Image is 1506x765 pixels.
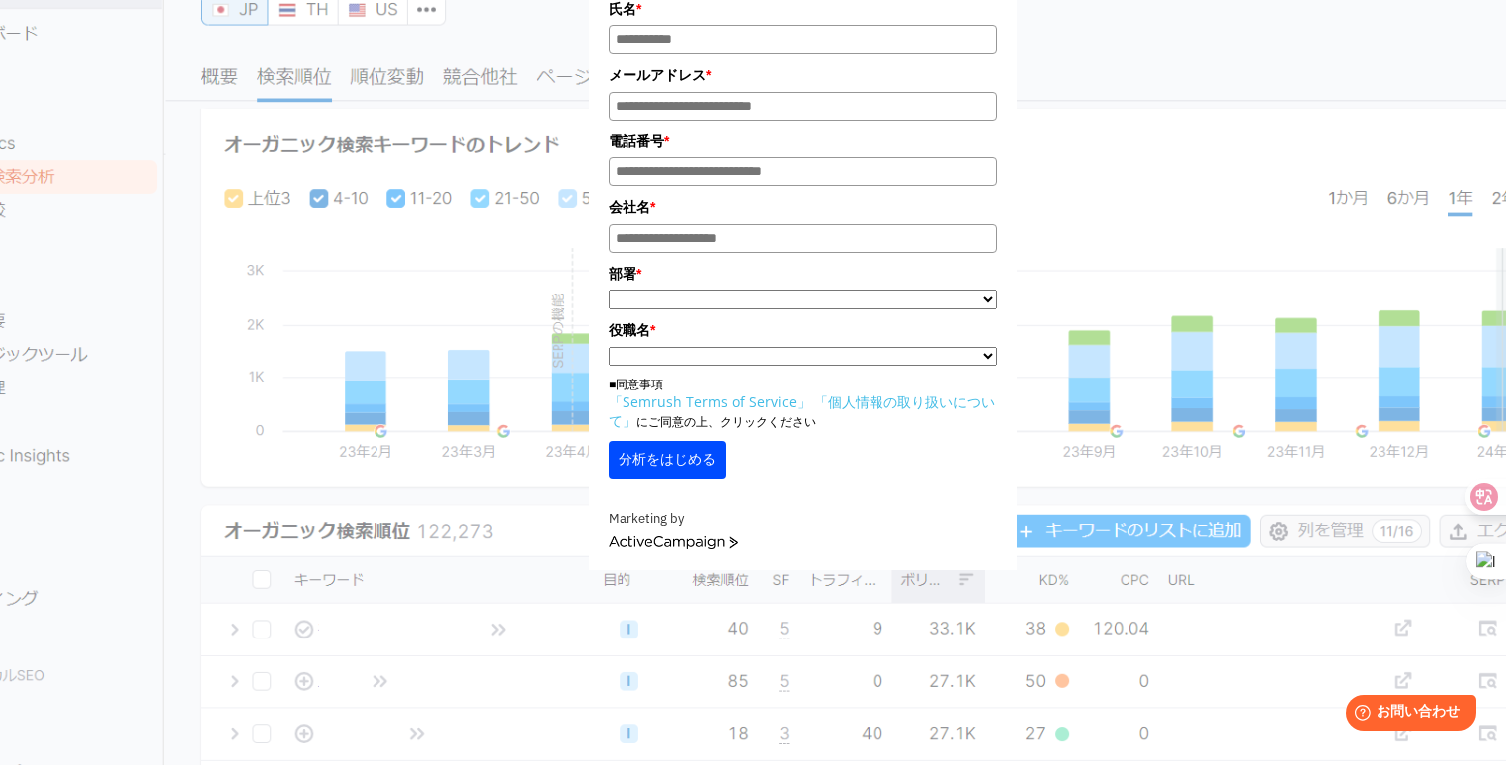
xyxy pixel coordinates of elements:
[609,64,997,86] label: メールアドレス
[609,376,997,431] p: ■同意事項 にご同意の上、クリックください
[1329,687,1484,743] iframe: Help widget launcher
[609,130,997,152] label: 電話番号
[609,392,995,430] a: 「個人情報の取り扱いについて」
[609,319,997,341] label: 役職名
[609,392,811,411] a: 「Semrush Terms of Service」
[609,196,997,218] label: 会社名
[609,441,726,479] button: 分析をはじめる
[609,509,997,530] div: Marketing by
[609,263,997,285] label: 部署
